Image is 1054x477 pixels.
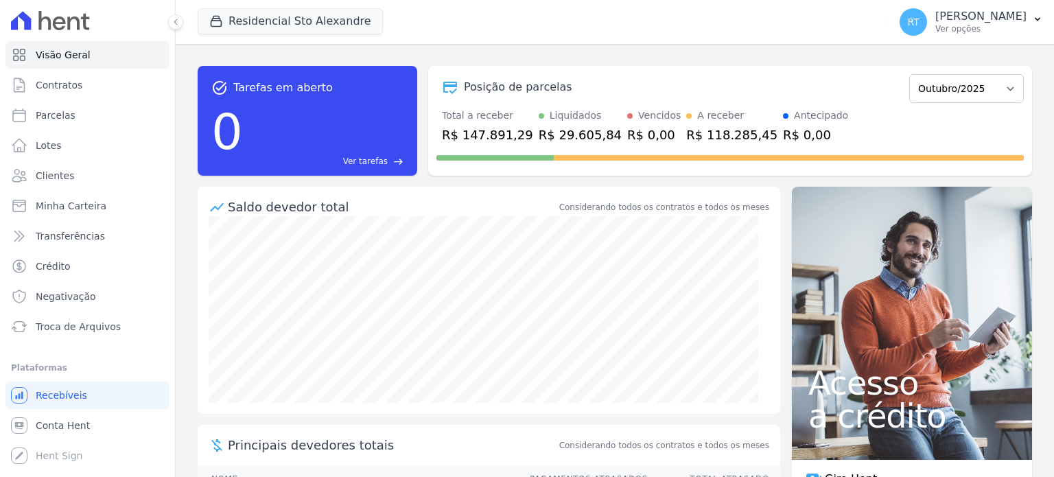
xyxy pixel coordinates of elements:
div: Antecipado [794,108,848,123]
a: Parcelas [5,102,169,129]
div: Considerando todos os contratos e todos os meses [559,201,769,213]
div: Posição de parcelas [464,79,572,95]
span: Tarefas em aberto [233,80,333,96]
span: Contratos [36,78,82,92]
div: Vencidos [638,108,681,123]
span: Acesso [808,367,1016,399]
span: Troca de Arquivos [36,320,121,334]
a: Contratos [5,71,169,99]
div: R$ 118.285,45 [686,126,777,144]
span: Lotes [36,139,62,152]
span: Considerando todos os contratos e todos os meses [559,439,769,452]
div: Saldo devedor total [228,198,557,216]
span: Negativação [36,290,96,303]
a: Troca de Arquivos [5,313,169,340]
div: Plataformas [11,360,164,376]
div: R$ 147.891,29 [442,126,533,144]
span: Clientes [36,169,74,183]
span: Visão Geral [36,48,91,62]
span: a crédito [808,399,1016,432]
span: east [393,156,403,167]
a: Transferências [5,222,169,250]
p: Ver opções [935,23,1027,34]
span: task_alt [211,80,228,96]
a: Recebíveis [5,382,169,409]
p: [PERSON_NAME] [935,10,1027,23]
span: Recebíveis [36,388,87,402]
span: RT [907,17,919,27]
div: R$ 0,00 [627,126,681,144]
div: R$ 29.605,84 [539,126,622,144]
div: 0 [211,96,243,167]
span: Crédito [36,259,71,273]
span: Parcelas [36,108,75,122]
a: Visão Geral [5,41,169,69]
span: Minha Carteira [36,199,106,213]
a: Crédito [5,253,169,280]
span: Conta Hent [36,419,90,432]
a: Minha Carteira [5,192,169,220]
a: Clientes [5,162,169,189]
span: Ver tarefas [343,155,388,167]
div: Liquidados [550,108,602,123]
button: RT [PERSON_NAME] Ver opções [889,3,1054,41]
div: Total a receber [442,108,533,123]
span: Principais devedores totais [228,436,557,454]
a: Negativação [5,283,169,310]
span: Transferências [36,229,105,243]
a: Lotes [5,132,169,159]
a: Ver tarefas east [248,155,403,167]
div: A receber [697,108,744,123]
a: Conta Hent [5,412,169,439]
button: Residencial Sto Alexandre [198,8,383,34]
div: R$ 0,00 [783,126,848,144]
